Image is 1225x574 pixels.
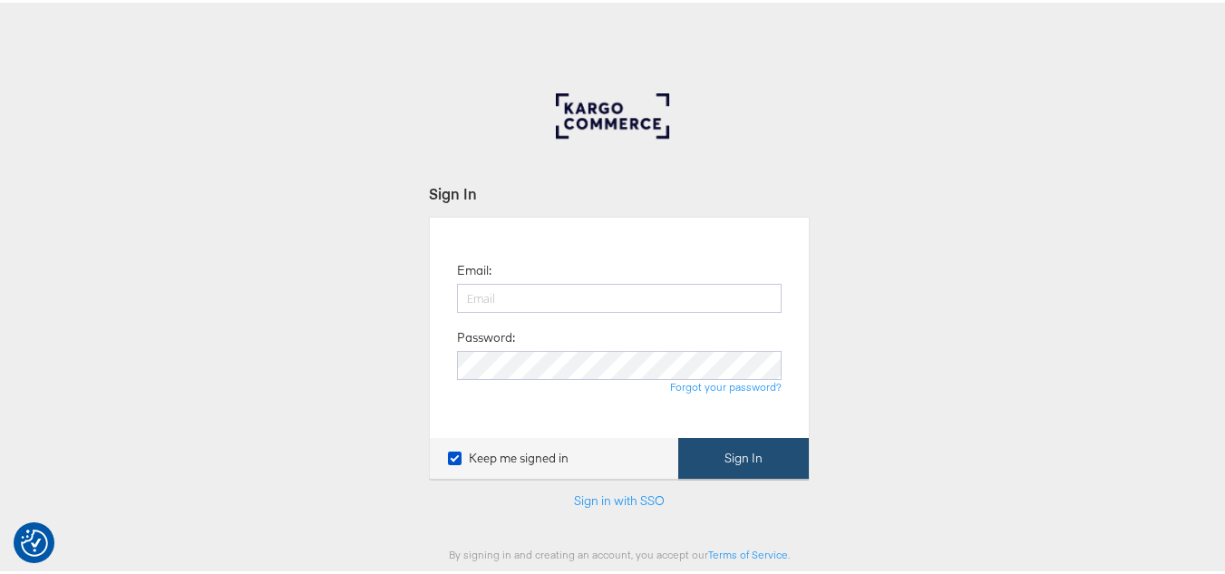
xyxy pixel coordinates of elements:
[670,377,782,391] a: Forgot your password?
[457,326,515,344] label: Password:
[457,281,782,310] input: Email
[429,180,810,201] div: Sign In
[708,545,788,559] a: Terms of Service
[21,527,48,554] button: Consent Preferences
[21,527,48,554] img: Revisit consent button
[429,545,810,559] div: By signing in and creating an account, you accept our .
[678,435,809,476] button: Sign In
[457,259,491,277] label: Email:
[574,490,665,506] a: Sign in with SSO
[448,447,569,464] label: Keep me signed in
